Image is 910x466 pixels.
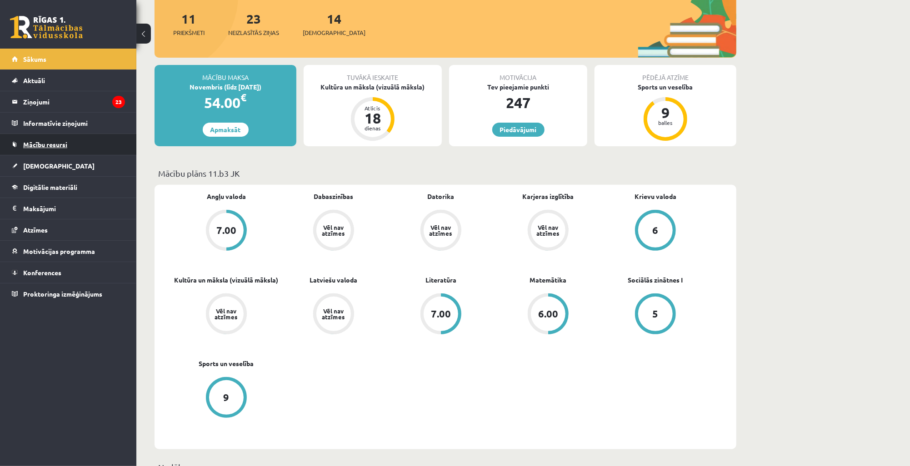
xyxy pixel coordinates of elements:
div: Vēl nav atzīmes [321,224,346,236]
a: Angļu valoda [207,192,246,201]
span: Motivācijas programma [23,247,95,255]
span: Mācību resursi [23,140,67,149]
div: 9 [224,392,230,402]
div: Tev pieejamie punkti [449,82,587,92]
div: 7.00 [431,309,451,319]
div: dienas [359,125,386,131]
div: balles [652,120,679,125]
div: Kultūra un māksla (vizuālā māksla) [304,82,442,92]
a: Vēl nav atzīmes [387,210,495,253]
div: 9 [652,105,679,120]
div: 7.00 [216,225,236,235]
i: 23 [112,96,125,108]
a: 6 [602,210,709,253]
a: Piedāvājumi [492,123,545,137]
span: Konferences [23,268,61,277]
legend: Maksājumi [23,198,125,219]
div: Pēdējā atzīme [595,65,736,82]
span: € [241,91,247,104]
a: Ziņojumi23 [12,91,125,112]
a: Sociālās zinātnes I [628,275,683,285]
a: Latviešu valoda [310,275,358,285]
a: Mācību resursi [12,134,125,155]
a: Maksājumi [12,198,125,219]
a: Karjeras izglītība [523,192,574,201]
div: Atlicis [359,105,386,111]
a: Apmaksāt [203,123,249,137]
a: 6.00 [495,293,602,336]
a: Informatīvie ziņojumi [12,113,125,134]
a: 9 [173,377,280,420]
div: 54.00 [155,92,296,114]
a: Vēl nav atzīmes [173,293,280,336]
span: [DEMOGRAPHIC_DATA] [23,162,95,170]
span: Digitālie materiāli [23,183,77,191]
a: Rīgas 1. Tālmācības vidusskola [10,16,83,39]
p: Mācību plāns 11.b3 JK [158,167,733,179]
div: 18 [359,111,386,125]
span: Priekšmeti [173,28,205,37]
div: 5 [653,309,659,319]
a: Kultūra un māksla (vizuālā māksla) [175,275,279,285]
a: Literatūra [425,275,456,285]
a: Krievu valoda [635,192,676,201]
a: 7.00 [387,293,495,336]
a: Sports un veselība 9 balles [595,82,736,142]
div: Vēl nav atzīmes [535,224,561,236]
span: Neizlasītās ziņas [228,28,279,37]
span: Proktoringa izmēģinājums [23,290,102,298]
div: Tuvākā ieskaite [304,65,442,82]
span: [DEMOGRAPHIC_DATA] [303,28,365,37]
a: 23Neizlasītās ziņas [228,10,279,37]
div: Sports un veselība [595,82,736,92]
a: Matemātika [530,275,567,285]
a: Vēl nav atzīmes [280,293,387,336]
div: 6.00 [538,309,558,319]
a: 7.00 [173,210,280,253]
a: Sākums [12,49,125,69]
a: Atzīmes [12,219,125,240]
a: Kultūra un māksla (vizuālā māksla) Atlicis 18 dienas [304,82,442,142]
div: Novembris (līdz [DATE]) [155,82,296,92]
span: Atzīmes [23,226,48,234]
legend: Ziņojumi [23,91,125,112]
a: 11Priekšmeti [173,10,205,37]
a: Datorika [428,192,455,201]
legend: Informatīvie ziņojumi [23,113,125,134]
a: 14[DEMOGRAPHIC_DATA] [303,10,365,37]
div: 6 [653,225,659,235]
a: 5 [602,293,709,336]
a: Konferences [12,262,125,283]
a: Vēl nav atzīmes [280,210,387,253]
div: Vēl nav atzīmes [321,308,346,320]
div: Motivācija [449,65,587,82]
div: 247 [449,92,587,114]
span: Aktuāli [23,76,45,84]
a: Aktuāli [12,70,125,91]
a: Digitālie materiāli [12,177,125,198]
a: Dabaszinības [314,192,354,201]
a: Sports un veselība [199,359,254,368]
a: Vēl nav atzīmes [495,210,602,253]
span: Sākums [23,55,46,63]
div: Vēl nav atzīmes [428,224,454,236]
div: Vēl nav atzīmes [214,308,239,320]
a: Motivācijas programma [12,241,125,262]
div: Mācību maksa [155,65,296,82]
a: [DEMOGRAPHIC_DATA] [12,155,125,176]
a: Proktoringa izmēģinājums [12,283,125,304]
